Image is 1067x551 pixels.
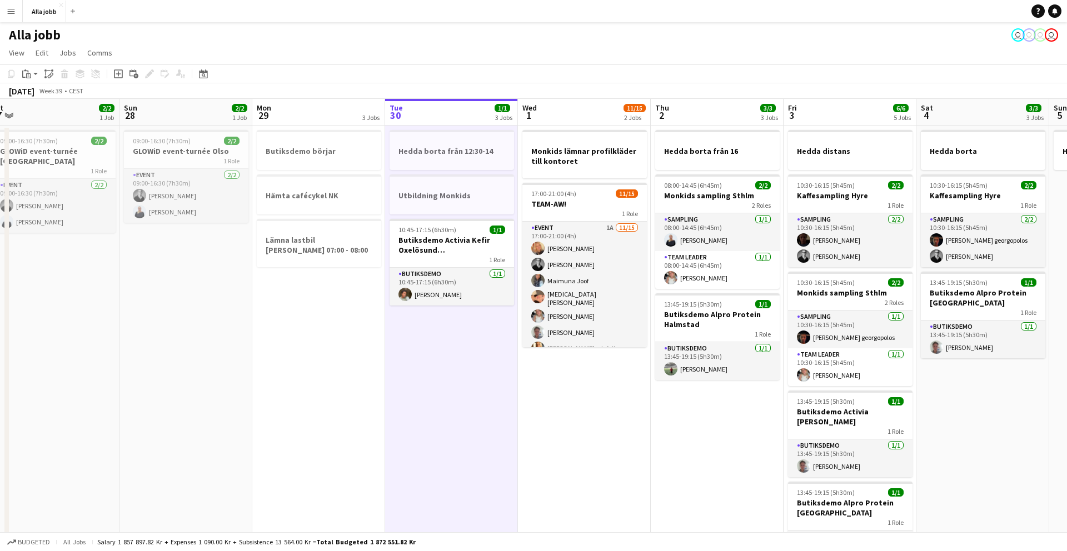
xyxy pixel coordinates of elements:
span: 11/15 [616,189,638,198]
span: 11/15 [624,104,646,112]
app-card-role: Sampling2/210:30-16:15 (5h45m)[PERSON_NAME] georgopolos[PERSON_NAME] [921,213,1045,267]
h3: Butiksdemo Activia Kefir Oxelösund ([GEOGRAPHIC_DATA]) [390,235,514,255]
span: Wed [522,103,537,113]
span: 1 Role [1020,201,1036,209]
app-card-role: Team Leader1/108:00-14:45 (6h45m)[PERSON_NAME] [655,251,780,289]
span: 2/2 [888,278,904,287]
h3: Utbildning Monkids [390,191,514,201]
span: 1 Role [622,209,638,218]
span: 2 Roles [885,298,904,307]
span: 13:45-19:15 (5h30m) [664,300,722,308]
span: 1/1 [755,300,771,308]
span: 2/2 [99,104,114,112]
span: 5 [1052,109,1067,122]
span: 1 Role [887,201,904,209]
span: 10:30-16:15 (5h45m) [930,181,988,189]
span: 4 [919,109,933,122]
span: 1 [521,109,537,122]
div: 13:45-19:15 (5h30m)1/1Butiksdemo Alpro Protein [GEOGRAPHIC_DATA]1 RoleButiksdemo1/113:45-19:15 (5... [921,272,1045,358]
div: 13:45-19:15 (5h30m)1/1Butiksdemo Alpro Protein Halmstad1 RoleButiksdemo1/113:45-19:15 (5h30m)[PER... [655,293,780,380]
span: Thu [655,103,669,113]
h3: Hedda distans [788,146,913,156]
span: 13:45-19:15 (5h30m) [930,278,988,287]
div: 3 Jobs [1026,113,1044,122]
app-job-card: 13:45-19:15 (5h30m)1/1Butiksdemo Activia [PERSON_NAME]1 RoleButiksdemo1/113:45-19:15 (5h30m)[PERS... [788,390,913,477]
span: 09:00-16:30 (7h30m) [133,137,191,145]
app-user-avatar: Hedda Lagerbielke [1045,28,1058,42]
div: [DATE] [9,86,34,97]
span: 30 [388,109,403,122]
app-card-role: Butiksdemo1/110:45-17:15 (6h30m)[PERSON_NAME] [390,268,514,305]
span: 1 Role [755,330,771,338]
div: 2 Jobs [624,113,645,122]
span: Mon [257,103,271,113]
span: 2/2 [91,137,107,145]
span: View [9,48,24,58]
div: 5 Jobs [894,113,911,122]
span: 1/1 [490,226,505,234]
div: 17:00-21:00 (4h)11/15TEAM-AW!1 RoleEvent1A11/1517:00-21:00 (4h)[PERSON_NAME][PERSON_NAME]Maimuna ... [522,183,647,347]
h3: Butiksdemo Alpro Protein [GEOGRAPHIC_DATA] [921,288,1045,308]
app-card-role: Butiksdemo1/113:45-19:15 (5h30m)[PERSON_NAME] [921,320,1045,358]
h3: Kaffesampling Hyre [788,191,913,201]
span: 2/2 [232,104,247,112]
div: Lämna lastbil [PERSON_NAME] 07:00 - 08:00 [257,219,381,267]
h3: Butiksdemo Activia [PERSON_NAME] [788,407,913,427]
app-card-role: Sampling1/108:00-14:45 (6h45m)[PERSON_NAME] [655,213,780,251]
span: 1 Role [223,157,240,165]
div: 1 Job [232,113,247,122]
span: 2/2 [1021,181,1036,189]
app-job-card: Hedda borta från 12:30-14 [390,130,514,170]
div: Hämta cafécykel NK [257,174,381,214]
app-job-card: 10:45-17:15 (6h30m)1/1Butiksdemo Activia Kefir Oxelösund ([GEOGRAPHIC_DATA])1 RoleButiksdemo1/110... [390,219,514,305]
div: 3 Jobs [495,113,512,122]
app-job-card: 09:00-16:30 (7h30m)2/2GLOWiD event-turnée Olso1 RoleEvent2/209:00-16:30 (7h30m)[PERSON_NAME][PERS... [124,130,248,223]
app-job-card: Hedda borta [921,130,1045,170]
h3: Butiksdemo Alpro Protein Halmstad [655,309,780,329]
div: Salary 1 857 897.82 kr + Expenses 1 090.00 kr + Subsistence 13 564.00 kr = [97,538,416,546]
h3: Lämna lastbil [PERSON_NAME] 07:00 - 08:00 [257,235,381,255]
a: View [4,46,29,60]
span: 2/2 [755,181,771,189]
app-card-role: Butiksdemo1/113:45-19:15 (5h30m)[PERSON_NAME] [655,342,780,380]
a: Jobs [55,46,81,60]
app-card-role: Event1A11/1517:00-21:00 (4h)[PERSON_NAME][PERSON_NAME]Maimuna Joof[MEDICAL_DATA][PERSON_NAME][PER... [522,222,647,488]
span: 1/1 [495,104,510,112]
h3: Monkids lämnar profilkläder till kontoret [522,146,647,166]
span: 10:45-17:15 (6h30m) [398,226,456,234]
span: 17:00-21:00 (4h) [531,189,576,198]
app-job-card: 08:00-14:45 (6h45m)2/2Monkids sampling Sthlm2 RolesSampling1/108:00-14:45 (6h45m)[PERSON_NAME]Tea... [655,174,780,289]
app-user-avatar: Emil Hasselberg [1023,28,1036,42]
div: CEST [69,87,83,95]
h3: Monkids sampling Sthlm [655,191,780,201]
app-job-card: 10:30-16:15 (5h45m)2/2Kaffesampling Hyre1 RoleSampling2/210:30-16:15 (5h45m)[PERSON_NAME] georgop... [921,174,1045,267]
span: 10:30-16:15 (5h45m) [797,278,855,287]
span: 1/1 [888,488,904,497]
a: Comms [83,46,117,60]
app-user-avatar: August Löfgren [1034,28,1047,42]
app-job-card: Hedda distans [788,130,913,170]
app-job-card: Hedda borta från 16 [655,130,780,170]
app-job-card: Utbildning Monkids [390,174,514,214]
span: 08:00-14:45 (6h45m) [664,181,722,189]
span: 1/1 [1021,278,1036,287]
span: Fri [788,103,797,113]
span: 13:45-19:15 (5h30m) [797,397,855,405]
h3: Hämta cafécykel NK [257,191,381,201]
span: 10:30-16:15 (5h45m) [797,181,855,189]
span: Jobs [59,48,76,58]
span: Budgeted [18,538,50,546]
span: Edit [36,48,48,58]
div: 3 Jobs [761,113,778,122]
span: All jobs [61,538,88,546]
span: 3/3 [1026,104,1041,112]
h3: Hedda borta från 12:30-14 [390,146,514,156]
app-job-card: Monkids lämnar profilkläder till kontoret [522,130,647,178]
